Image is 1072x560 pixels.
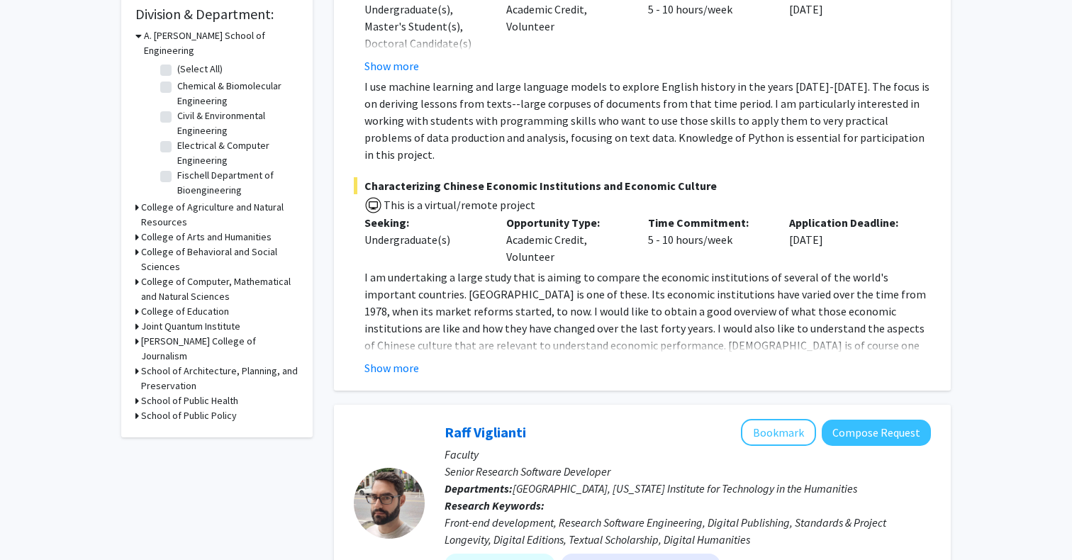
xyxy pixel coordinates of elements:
[445,481,513,495] b: Departments:
[141,334,298,364] h3: [PERSON_NAME] College of Journalism
[11,496,60,549] iframe: Chat
[141,245,298,274] h3: College of Behavioral and Social Sciences
[354,177,931,194] span: Characterizing Chinese Economic Institutions and Economic Culture
[382,198,535,212] span: This is a virtual/remote project
[144,28,298,58] h3: A. [PERSON_NAME] School of Engineering
[445,446,931,463] p: Faculty
[445,514,931,548] div: Front-end development, Research Software Engineering, Digital Publishing, Standards & Project Lon...
[141,230,272,245] h3: College of Arts and Humanities
[177,198,295,228] label: Materials Science & Engineering
[141,319,240,334] h3: Joint Quantum Institute
[648,214,769,231] p: Time Commitment:
[141,304,229,319] h3: College of Education
[177,138,295,168] label: Electrical & Computer Engineering
[141,393,238,408] h3: School of Public Health
[141,408,237,423] h3: School of Public Policy
[364,269,931,371] p: I am undertaking a large study that is aiming to compare the economic institutions of several of ...
[364,57,419,74] button: Show more
[177,79,295,108] label: Chemical & Biomolecular Engineering
[789,214,910,231] p: Application Deadline:
[135,6,298,23] h2: Division & Department:
[177,168,295,198] label: Fischell Department of Bioengineering
[506,214,627,231] p: Opportunity Type:
[141,274,298,304] h3: College of Computer, Mathematical and Natural Sciences
[177,108,295,138] label: Civil & Environmental Engineering
[445,423,526,441] a: Raff Viglianti
[364,231,485,248] div: Undergraduate(s)
[364,214,485,231] p: Seeking:
[141,200,298,230] h3: College of Agriculture and Natural Resources
[822,420,931,446] button: Compose Request to Raff Viglianti
[177,62,223,77] label: (Select All)
[364,1,485,86] div: Undergraduate(s), Master's Student(s), Doctoral Candidate(s) (PhD, MD, DMD, PharmD, etc.)
[741,419,816,446] button: Add Raff Viglianti to Bookmarks
[364,359,419,376] button: Show more
[778,214,920,265] div: [DATE]
[141,364,298,393] h3: School of Architecture, Planning, and Preservation
[513,481,857,495] span: [GEOGRAPHIC_DATA], [US_STATE] Institute for Technology in the Humanities
[637,214,779,265] div: 5 - 10 hours/week
[364,78,931,163] p: I use machine learning and large language models to explore English history in the years [DATE]-[...
[445,498,545,513] b: Research Keywords:
[445,463,931,480] p: Senior Research Software Developer
[496,214,637,265] div: Academic Credit, Volunteer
